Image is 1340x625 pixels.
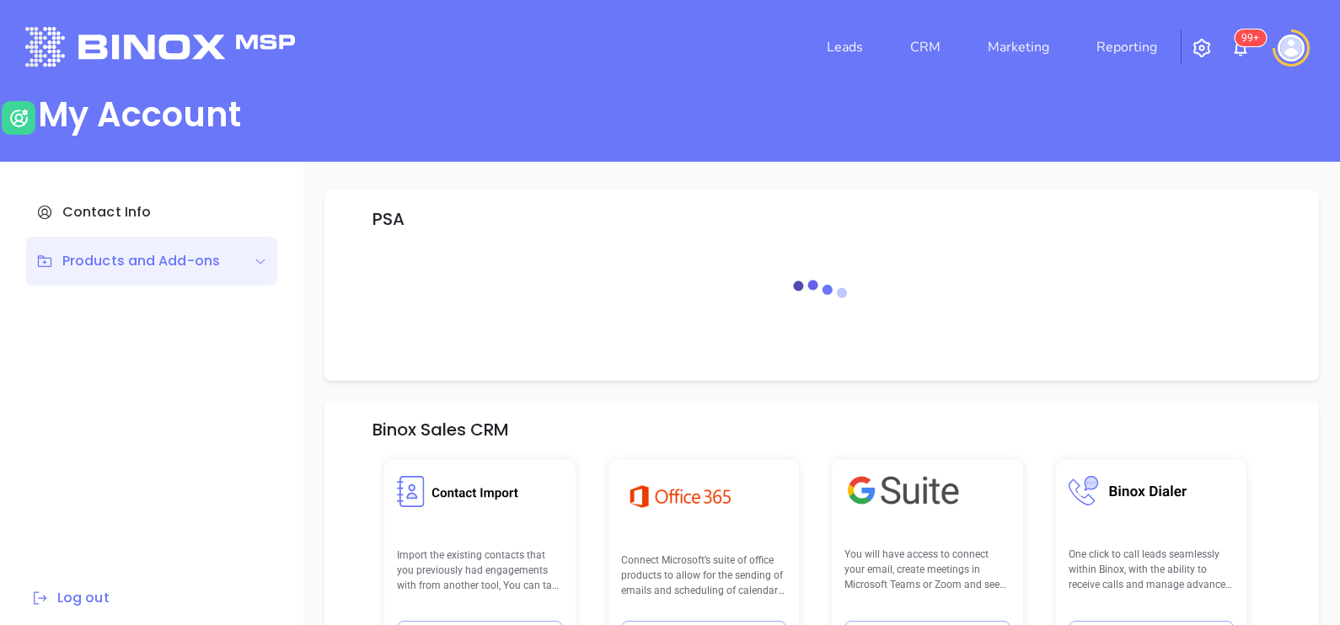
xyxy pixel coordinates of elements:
[1192,38,1212,58] img: iconSetting
[844,547,1010,593] p: You will have access to connect your email, create meetings in Microsoft Teams or Zoom and see yo...
[1230,38,1251,58] img: iconNotification
[1235,29,1266,46] sup: 102
[26,237,277,286] div: Products and Add-ons
[2,101,35,135] img: user
[373,209,405,229] h5: PSA
[373,419,509,440] h5: Binox Sales CRM
[26,188,277,237] div: Contact Info
[38,94,241,135] div: My Account
[397,548,563,594] p: Import the existing contacts that you previously had engagements with from another tool, You can ...
[981,30,1056,64] a: Marketing
[26,587,115,609] button: Log out
[621,553,787,599] p: Connect Microsoft’s suite of office products to allow for the sending of emails and scheduling of...
[1090,30,1164,64] a: Reporting
[1278,35,1305,61] img: user
[820,30,870,64] a: Leads
[1069,547,1235,593] p: One click to call leads seamlessly within Binox, with the ability to receive calls and manage adv...
[25,27,295,67] img: logo
[36,251,220,271] div: Products and Add-ons
[903,30,947,64] a: CRM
